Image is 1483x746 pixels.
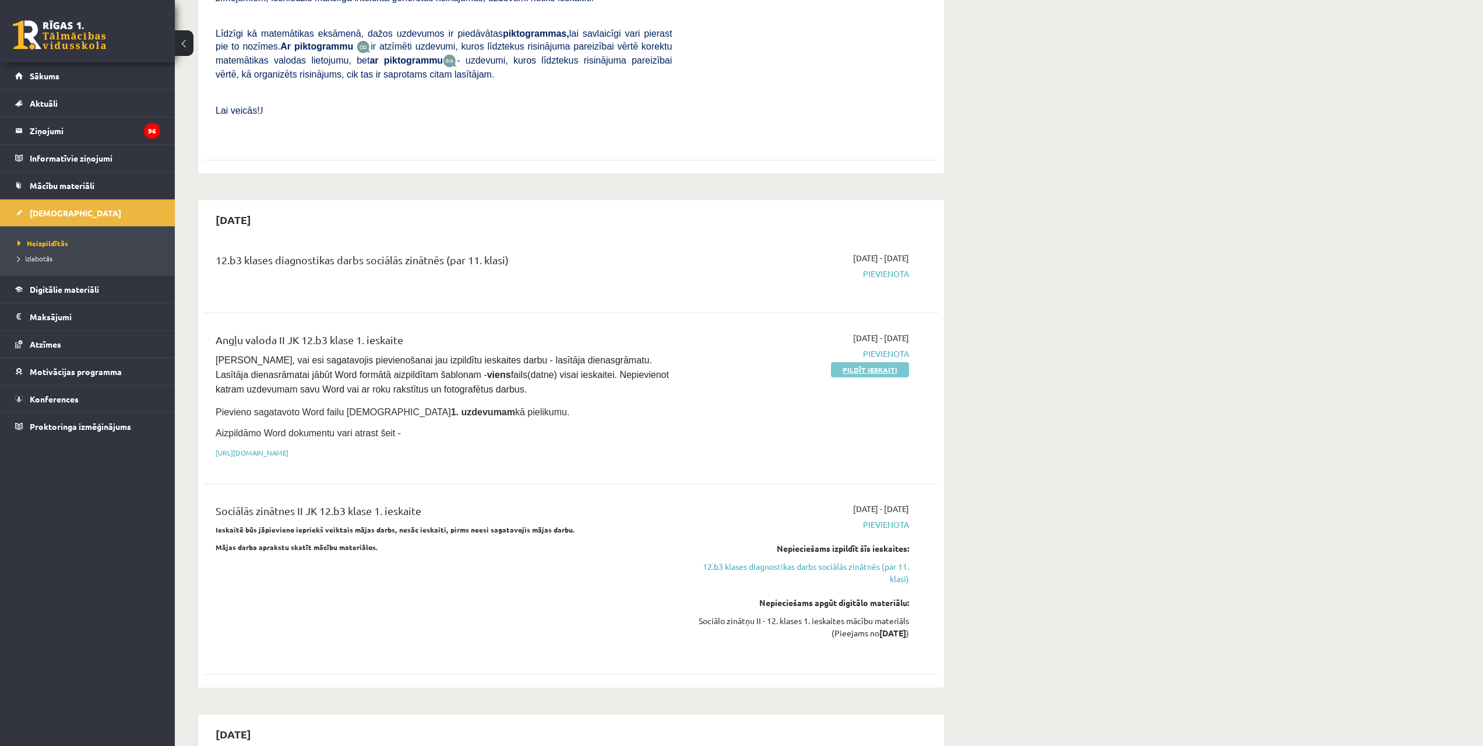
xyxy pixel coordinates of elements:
[260,106,263,115] span: J
[853,252,909,264] span: [DATE] - [DATE]
[689,348,909,360] span: Pievienota
[216,106,260,115] span: Lai veicās!
[369,55,443,65] b: ar piktogrammu
[15,386,160,412] a: Konferences
[689,597,909,609] div: Nepieciešams apgūt digitālo materiālu:
[853,503,909,515] span: [DATE] - [DATE]
[15,331,160,358] a: Atzīmes
[30,208,121,218] span: [DEMOGRAPHIC_DATA]
[216,448,288,457] a: [URL][DOMAIN_NAME]
[17,254,52,263] span: Izlabotās
[879,628,906,638] strong: [DATE]
[17,238,163,248] a: Neizpildītās
[689,542,909,555] div: Nepieciešams izpildīt šīs ieskaites:
[216,542,378,552] strong: Mājas darba aprakstu skatīt mācību materiālos.
[216,525,575,534] strong: Ieskaitē būs jāpievieno iepriekš veiktais mājas darbs, nesāc ieskaiti, pirms neesi sagatavojis mā...
[30,366,122,377] span: Motivācijas programma
[487,370,511,380] strong: viens
[30,180,94,191] span: Mācību materiāli
[15,358,160,385] a: Motivācijas programma
[689,561,909,585] a: 12.b3 klases diagnostikas darbs sociālās zinātnēs (par 11. klasi)
[451,407,515,417] strong: 1. uzdevumam
[443,54,457,68] img: wKvN42sLe3LLwAAAABJRU5ErkJggg==
[216,428,401,438] span: Aizpildāmo Word dokumentu vari atrast šeit -
[216,332,672,353] div: Angļu valoda II JK 12.b3 klase 1. ieskaite
[204,206,263,233] h2: [DATE]
[17,239,68,248] span: Neizpildītās
[853,332,909,344] span: [DATE] - [DATE]
[144,123,160,139] i: 96
[30,98,58,108] span: Aktuāli
[15,117,160,144] a: Ziņojumi96
[30,145,160,171] legend: Informatīvie ziņojumi
[15,303,160,330] a: Maksājumi
[15,276,160,303] a: Digitālie materiāli
[357,40,371,54] img: JfuEzvunn4EvwAAAAASUVORK5CYII=
[216,252,672,274] div: 12.b3 klases diagnostikas darbs sociālās zinātnēs (par 11. klasi)
[30,339,61,349] span: Atzīmes
[15,172,160,199] a: Mācību materiāli
[30,394,79,404] span: Konferences
[30,117,160,144] legend: Ziņojumi
[15,90,160,117] a: Aktuāli
[13,20,106,50] a: Rīgas 1. Tālmācības vidusskola
[30,303,160,330] legend: Maksājumi
[503,29,569,38] b: piktogrammas,
[216,407,569,417] span: Pievieno sagatavoto Word failu [DEMOGRAPHIC_DATA] kā pielikumu.
[216,355,671,394] span: [PERSON_NAME], vai esi sagatavojis pievienošanai jau izpildītu ieskaites darbu - lasītāja dienasg...
[15,413,160,440] a: Proktoringa izmēģinājums
[831,362,909,377] a: Pildīt ieskaiti
[216,503,672,524] div: Sociālās zinātnes II JK 12.b3 klase 1. ieskaite
[216,41,672,65] span: ir atzīmēti uzdevumi, kuros līdztekus risinājuma pareizībai vērtē korektu matemātikas valodas lie...
[216,29,672,51] span: Līdzīgi kā matemātikas eksāmenā, dažos uzdevumos ir piedāvātas lai savlaicīgi vari pierast pie to...
[689,519,909,531] span: Pievienota
[15,145,160,171] a: Informatīvie ziņojumi
[30,71,59,81] span: Sākums
[15,199,160,226] a: [DEMOGRAPHIC_DATA]
[30,421,131,432] span: Proktoringa izmēģinājums
[689,615,909,639] div: Sociālo zinātņu II - 12. klases 1. ieskaites mācību materiāls (Pieejams no )
[280,41,353,51] b: Ar piktogrammu
[689,268,909,280] span: Pievienota
[15,62,160,89] a: Sākums
[30,284,99,295] span: Digitālie materiāli
[17,253,163,264] a: Izlabotās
